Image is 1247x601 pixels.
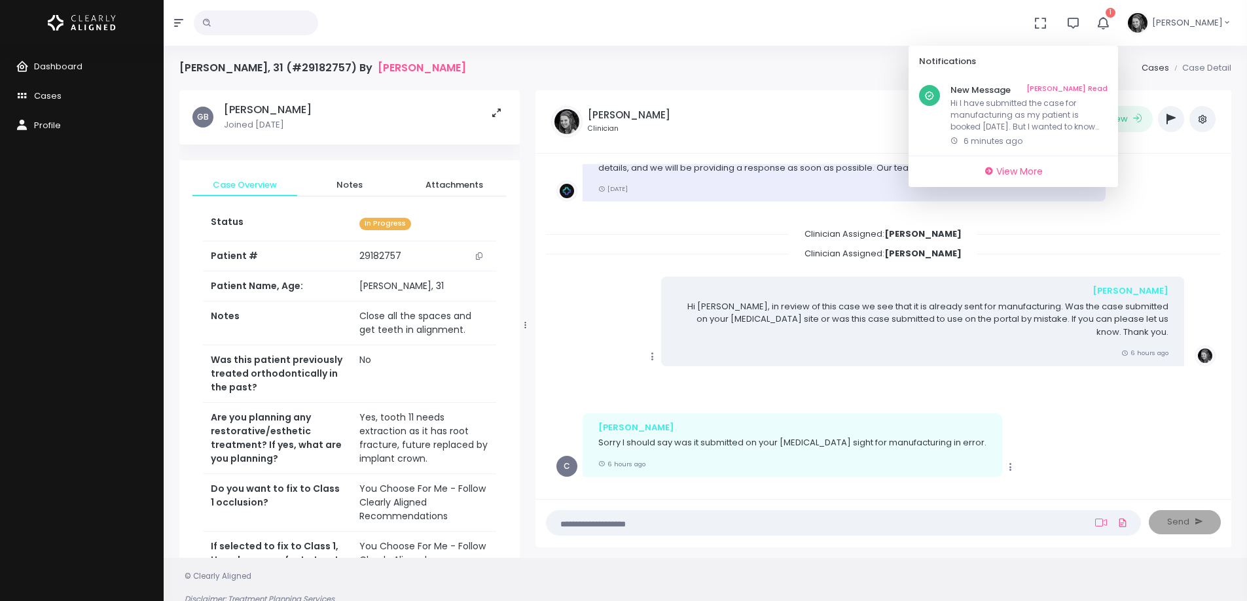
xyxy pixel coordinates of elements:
td: You Choose For Me - Follow Clearly Aligned Recommendations [352,532,496,589]
a: Cases [1142,61,1169,74]
b: [PERSON_NAME] [884,228,962,240]
div: [PERSON_NAME] [677,284,1168,298]
span: 6 minutes ago [964,135,1022,146]
span: Attachments [412,179,496,192]
div: scrollable content [546,164,1221,486]
span: Cases [34,90,62,102]
h4: [PERSON_NAME], 31 (#29182757) By [179,61,466,74]
small: 6 hours ago [1121,349,1168,357]
a: [PERSON_NAME] [378,61,466,74]
li: Case Detail [1169,61,1231,75]
small: [DATE] [598,184,628,193]
span: Dashboard [34,60,82,73]
th: Status [203,207,352,241]
td: You Choose For Me - Follow Clearly Aligned Recommendations [352,474,496,532]
th: Do you want to fix to Class 1 occlusion? [203,474,352,532]
h6: Notifications [919,56,1092,67]
span: 1 [1106,8,1115,18]
div: scrollable content [909,77,1118,156]
th: Patient # [203,241,352,271]
span: Profile [34,119,61,131]
td: Yes, tooth 11 needs extraction as it has root fracture, future replaced by implant crown. [352,403,496,474]
p: Hi I have submitted the case for manufacturing as my patient is booked [DATE]. But I wanted to kn... [950,97,1108,133]
th: Patient Name, Age: [203,271,352,301]
td: No [352,345,496,403]
span: GB [192,107,213,128]
a: View More [914,162,1113,182]
h5: [PERSON_NAME] [224,103,312,116]
small: Clinician [588,124,670,134]
th: Are you planning any restorative/esthetic treatment? If yes, what are you planning? [203,403,352,474]
p: Sorry I should say was it submitted on your [MEDICAL_DATA] sight for manufacturing in error. [598,436,986,449]
span: Clinician Assigned: [789,243,977,264]
a: Add Files [1115,511,1130,534]
img: Header Avatar [1126,11,1149,35]
span: In Progress [359,218,411,230]
h5: [PERSON_NAME] [588,109,670,121]
span: [PERSON_NAME] [1152,16,1223,29]
span: Case Overview [203,179,287,192]
td: Close all the spaces and get teeth in alignment. [352,301,496,345]
img: Logo Horizontal [48,9,116,37]
div: [PERSON_NAME] [598,421,986,434]
div: 1 [909,46,1118,187]
th: Notes [203,301,352,345]
span: Notes [308,179,391,192]
b: [PERSON_NAME] [884,247,962,260]
span: View More [996,165,1043,178]
a: [PERSON_NAME] Read [1026,85,1108,95]
td: 29182757 [352,241,496,271]
span: Clinician Assigned: [789,224,977,244]
td: [PERSON_NAME], 31 [352,271,496,301]
span: C [556,456,577,477]
a: New Message[PERSON_NAME] ReadHi I have submitted the case for manufacturing as my patient is book... [909,77,1118,156]
p: Hi [PERSON_NAME], in review of this case we see that it is already sent for manufacturing. Was th... [677,300,1168,339]
th: Was this patient previously treated orthodontically in the past? [203,345,352,403]
h6: New Message [950,85,1108,95]
p: Joined [DATE] [224,118,312,131]
a: Add Loom Video [1093,517,1110,528]
th: If selected to fix to Class 1, How do you prefer to treat it? [203,532,352,589]
small: 6 hours ago [598,460,645,468]
div: scrollable content [179,90,520,562]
